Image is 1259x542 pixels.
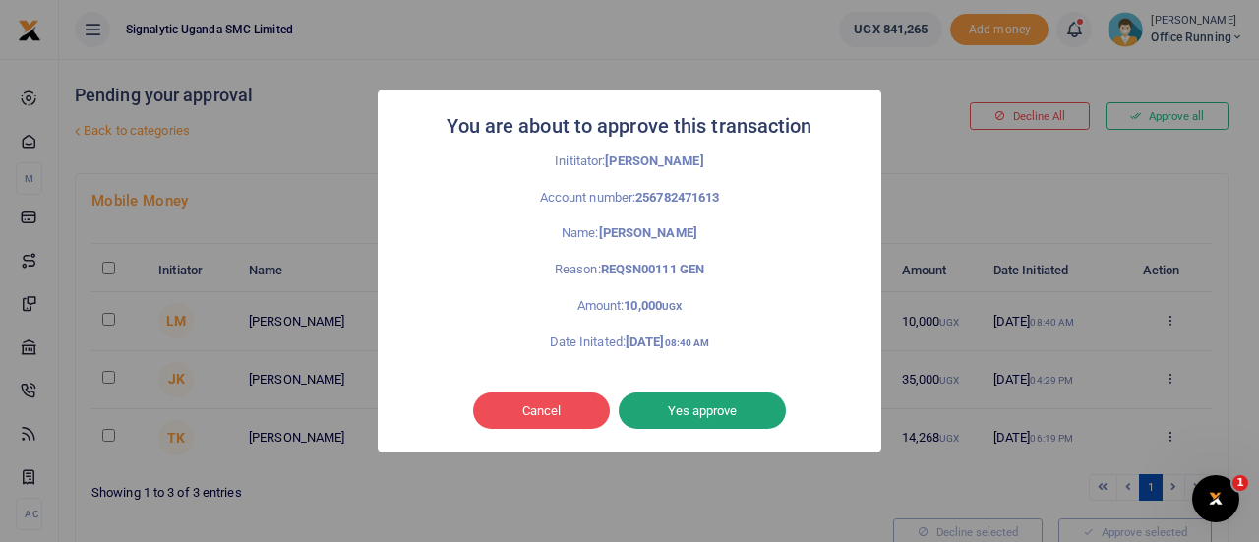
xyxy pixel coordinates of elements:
strong: REQSN00111 GEN [601,262,704,276]
strong: [DATE] [626,334,709,349]
strong: 10,000 [624,298,682,313]
strong: 256782471613 [635,190,719,205]
strong: [PERSON_NAME] [605,153,703,168]
span: 1 [1232,475,1248,491]
small: 08:40 AM [665,337,710,348]
p: Inititator: [421,151,838,172]
p: Date Initated: [421,332,838,353]
p: Amount: [421,296,838,317]
h2: You are about to approve this transaction [447,109,811,144]
p: Reason: [421,260,838,280]
small: UGX [662,301,682,312]
button: Yes approve [619,392,786,430]
p: Name: [421,223,838,244]
iframe: Intercom live chat [1192,475,1239,522]
p: Account number: [421,188,838,209]
strong: [PERSON_NAME] [599,225,697,240]
button: Cancel [473,392,610,430]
